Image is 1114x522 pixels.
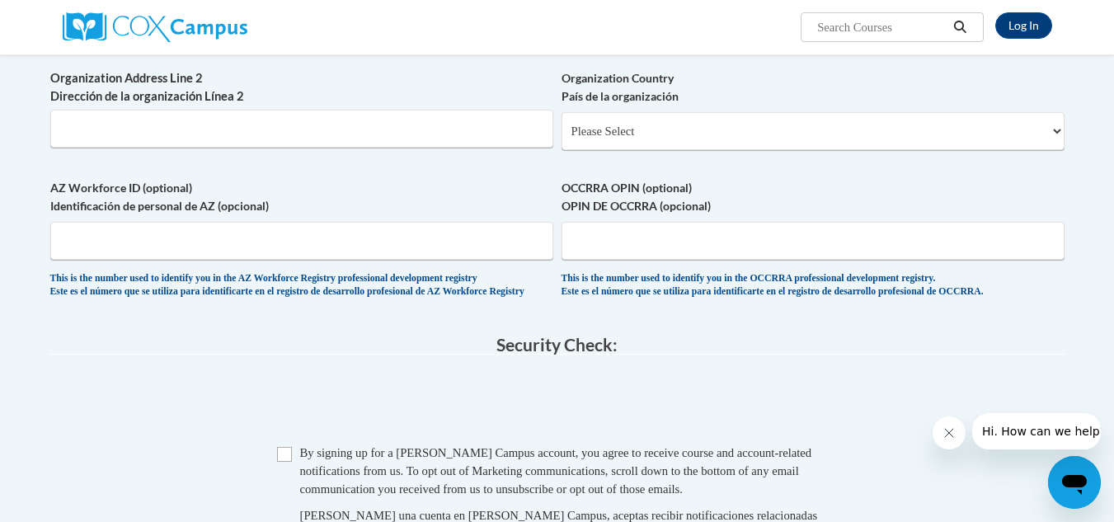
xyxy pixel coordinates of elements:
[10,12,134,25] span: Hi. How can we help?
[1048,456,1101,509] iframe: Button to launch messaging window
[562,272,1065,299] div: This is the number used to identify you in the OCCRRA professional development registry. Este es ...
[816,17,947,37] input: Search Courses
[50,69,553,106] label: Organization Address Line 2 Dirección de la organización Línea 2
[972,413,1101,449] iframe: Message from company
[562,179,1065,215] label: OCCRRA OPIN (optional) OPIN DE OCCRRA (opcional)
[933,416,966,449] iframe: Close message
[496,334,618,355] span: Security Check:
[50,110,553,148] input: Metadata input
[432,371,683,435] iframe: reCAPTCHA
[300,446,812,496] span: By signing up for a [PERSON_NAME] Campus account, you agree to receive course and account-related...
[947,17,972,37] button: Search
[50,179,553,215] label: AZ Workforce ID (optional) Identificación de personal de AZ (opcional)
[995,12,1052,39] a: Log In
[63,12,247,42] img: Cox Campus
[50,272,553,299] div: This is the number used to identify you in the AZ Workforce Registry professional development reg...
[562,69,1065,106] label: Organization Country País de la organización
